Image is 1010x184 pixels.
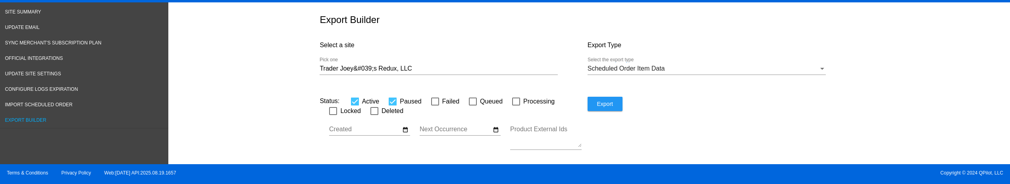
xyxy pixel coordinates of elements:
h4: Select a site [320,42,587,49]
span: Export Builder [5,117,46,123]
span: Processing [523,97,555,106]
mat-icon: date_range [402,126,409,133]
span: Sync Merchant's Subscription Plan [5,40,102,46]
span: Paused [400,97,421,106]
span: Copyright © 2024 QPilot, LLC [512,170,1003,176]
a: Terms & Conditions [7,170,48,176]
span: Export [597,101,613,107]
span: Failed [442,97,460,106]
span: Official Integrations [5,56,63,61]
button: Export [588,97,623,111]
span: Deleted [382,106,403,116]
input: Next Occurrence [420,126,491,133]
span: Update Site Settings [5,71,61,77]
input: Number [320,65,558,72]
span: Configure logs expiration [5,86,78,92]
span: Queued [480,97,503,106]
span: Scheduled Order Item Data [588,65,665,72]
input: Created [329,126,401,133]
span: Import Scheduled Order [5,102,73,107]
span: Update Email [5,25,40,30]
span: Status: [320,98,339,104]
h1: Export Builder [320,14,855,25]
span: Locked [340,106,361,116]
a: Privacy Policy [62,170,91,176]
mat-icon: date_range [493,126,499,133]
span: Active [362,97,380,106]
h4: Export Type [588,42,855,49]
a: Web:[DATE] API:2025.08.19.1657 [104,170,176,176]
span: Site Summary [5,9,41,15]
